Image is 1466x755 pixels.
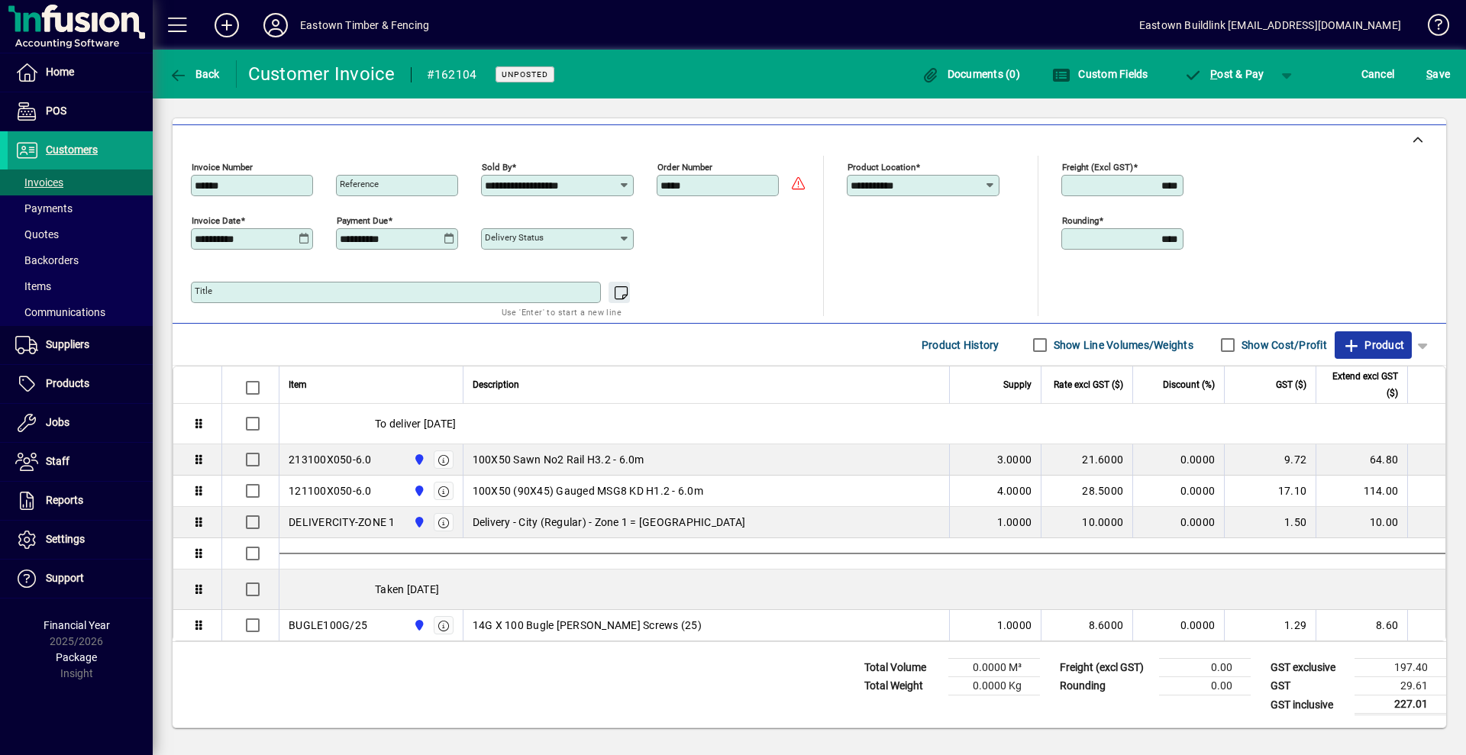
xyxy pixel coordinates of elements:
span: Backorders [15,254,79,266]
a: Settings [8,521,153,559]
a: Items [8,273,153,299]
td: 8.60 [1316,610,1407,640]
span: POS [46,105,66,117]
div: 8.6000 [1051,618,1123,633]
span: 1.0000 [997,515,1032,530]
span: Unposted [502,69,548,79]
span: Reports [46,494,83,506]
mat-label: Sold by [482,162,512,173]
mat-label: Invoice number [192,162,253,173]
span: Financial Year [44,619,110,631]
a: Knowledge Base [1416,3,1447,53]
span: Back [169,68,220,80]
td: 0.0000 [1132,610,1224,640]
span: Extend excl GST ($) [1326,368,1398,402]
div: BUGLE100G/25 [289,618,367,633]
a: Payments [8,195,153,221]
span: Discount (%) [1163,376,1215,393]
mat-hint: Use 'Enter' to start a new line [502,303,622,321]
span: 100X50 (90X45) Gauged MSG8 KD H1.2 - 6.0m [473,483,703,498]
div: 121100X050-6.0 [289,483,372,498]
span: P [1210,68,1217,80]
app-page-header-button: Back [153,60,237,88]
td: GST inclusive [1263,695,1355,715]
div: 213100X050-6.0 [289,452,372,467]
mat-label: Invoice date [192,215,241,226]
span: Product [1342,333,1404,357]
span: Support [46,572,84,584]
button: Post & Pay [1177,60,1272,88]
span: Invoices [15,176,63,189]
div: To deliver [DATE] [279,404,1445,444]
td: Total Weight [857,677,948,695]
a: Home [8,53,153,92]
td: 10.00 [1316,507,1407,538]
td: 0.00 [1159,659,1251,677]
a: Communications [8,299,153,325]
span: ave [1426,62,1450,86]
a: Jobs [8,404,153,442]
span: GST ($) [1276,376,1306,393]
td: 0.0000 [1132,476,1224,507]
span: 14G X 100 Bugle [PERSON_NAME] Screws (25) [473,618,702,633]
span: 4.0000 [997,483,1032,498]
td: 197.40 [1355,659,1446,677]
div: Customer Invoice [248,62,396,86]
a: Quotes [8,221,153,247]
div: DELIVERCITY-ZONE 1 [289,515,396,530]
span: Suppliers [46,338,89,350]
div: #162104 [427,63,477,87]
td: 9.72 [1224,444,1316,476]
span: Description [473,376,519,393]
span: Home [46,66,74,78]
button: Documents (0) [917,60,1024,88]
span: Product History [922,333,999,357]
button: Cancel [1358,60,1399,88]
a: Backorders [8,247,153,273]
a: Invoices [8,169,153,195]
mat-label: Freight (excl GST) [1062,162,1133,173]
span: 1.0000 [997,618,1032,633]
a: POS [8,92,153,131]
span: Rate excl GST ($) [1054,376,1123,393]
label: Show Cost/Profit [1238,337,1327,353]
span: Communications [15,306,105,318]
span: Payments [15,202,73,215]
td: 1.50 [1224,507,1316,538]
span: Customers [46,144,98,156]
span: Documents (0) [921,68,1020,80]
label: Show Line Volumes/Weights [1051,337,1193,353]
td: 1.29 [1224,610,1316,640]
a: Support [8,560,153,598]
button: Product History [915,331,1006,359]
span: Quotes [15,228,59,240]
mat-label: Reference [340,179,379,189]
div: 21.6000 [1051,452,1123,467]
button: Back [165,60,224,88]
span: Item [289,376,307,393]
td: 17.10 [1224,476,1316,507]
mat-label: Delivery status [485,232,544,243]
span: Settings [46,533,85,545]
td: 0.0000 Kg [948,677,1040,695]
span: Supply [1003,376,1032,393]
div: 28.5000 [1051,483,1123,498]
a: Products [8,365,153,403]
td: 227.01 [1355,695,1446,715]
a: Reports [8,482,153,520]
td: Freight (excl GST) [1052,659,1159,677]
div: Eastown Buildlink [EMAIL_ADDRESS][DOMAIN_NAME] [1139,13,1401,37]
td: GST [1263,677,1355,695]
mat-label: Title [195,286,212,296]
button: Product [1335,331,1412,359]
mat-label: Payment due [337,215,388,226]
span: Custom Fields [1052,68,1148,80]
mat-label: Rounding [1062,215,1099,226]
span: Delivery - City (Regular) - Zone 1 = [GEOGRAPHIC_DATA] [473,515,746,530]
td: 29.61 [1355,677,1446,695]
span: Holyoake St [409,451,427,468]
button: Add [202,11,251,39]
td: 0.00 [1159,677,1251,695]
button: Save [1422,60,1454,88]
span: Holyoake St [409,514,427,531]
